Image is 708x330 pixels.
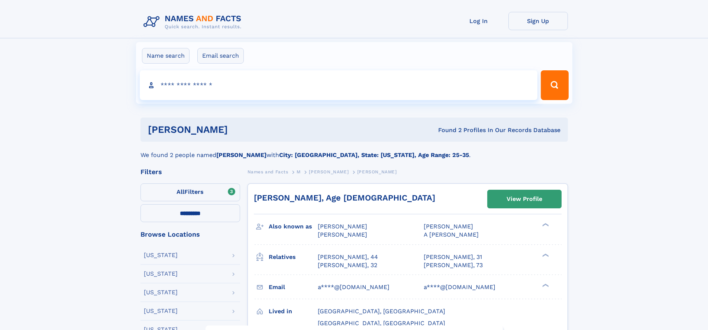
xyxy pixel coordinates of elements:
[144,271,178,277] div: [US_STATE]
[508,12,568,30] a: Sign Up
[540,222,549,227] div: ❯
[142,48,190,64] label: Name search
[318,261,377,269] a: [PERSON_NAME], 32
[140,231,240,238] div: Browse Locations
[424,261,483,269] a: [PERSON_NAME], 73
[140,70,538,100] input: search input
[144,308,178,314] div: [US_STATE]
[424,253,482,261] a: [PERSON_NAME], 31
[540,283,549,288] div: ❯
[269,281,318,294] h3: Email
[148,125,333,134] h1: [PERSON_NAME]
[269,305,318,318] h3: Lived in
[177,188,184,195] span: All
[297,167,301,176] a: M
[333,126,560,134] div: Found 2 Profiles In Our Records Database
[540,253,549,257] div: ❯
[140,142,568,160] div: We found 2 people named with .
[318,223,367,230] span: [PERSON_NAME]
[140,169,240,175] div: Filters
[424,223,473,230] span: [PERSON_NAME]
[318,253,378,261] a: [PERSON_NAME], 44
[357,169,397,174] span: [PERSON_NAME]
[449,12,508,30] a: Log In
[197,48,244,64] label: Email search
[140,183,240,201] label: Filters
[318,308,445,315] span: [GEOGRAPHIC_DATA], [GEOGRAPHIC_DATA]
[309,167,349,176] a: [PERSON_NAME]
[318,231,367,238] span: [PERSON_NAME]
[248,167,288,176] a: Names and Facts
[144,252,178,258] div: [US_STATE]
[216,151,266,158] b: [PERSON_NAME]
[424,231,479,238] span: A [PERSON_NAME]
[279,151,469,158] b: City: [GEOGRAPHIC_DATA], State: [US_STATE], Age Range: 25-35
[140,12,248,32] img: Logo Names and Facts
[507,190,542,208] div: View Profile
[254,193,435,202] a: [PERSON_NAME], Age [DEMOGRAPHIC_DATA]
[488,190,561,208] a: View Profile
[309,169,349,174] span: [PERSON_NAME]
[269,251,318,263] h3: Relatives
[297,169,301,174] span: M
[318,320,445,327] span: [GEOGRAPHIC_DATA], [GEOGRAPHIC_DATA]
[541,70,568,100] button: Search Button
[144,289,178,295] div: [US_STATE]
[269,220,318,233] h3: Also known as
